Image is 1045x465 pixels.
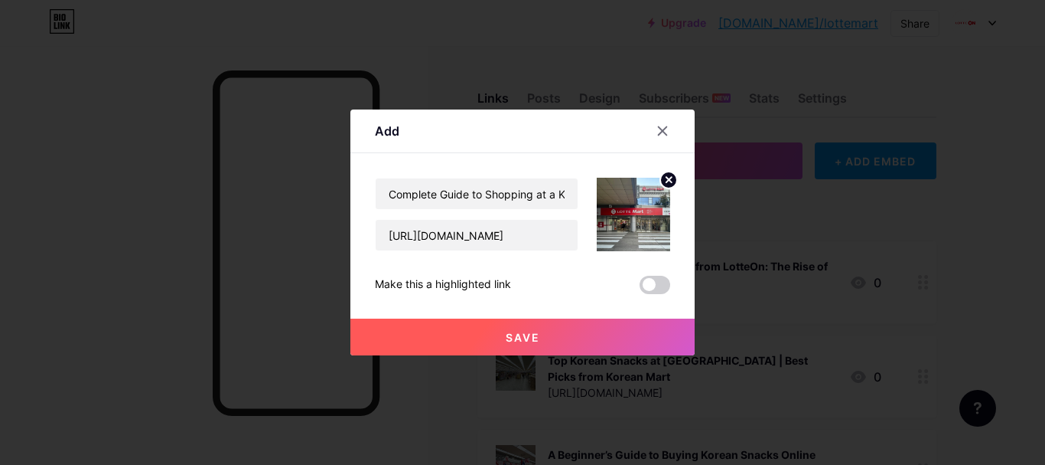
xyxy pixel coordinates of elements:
[376,220,578,251] input: URL
[375,276,511,294] div: Make this a highlighted link
[350,319,695,355] button: Save
[375,122,399,140] div: Add
[506,331,540,344] span: Save
[597,178,670,251] img: link_thumbnail
[376,178,578,209] input: Title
